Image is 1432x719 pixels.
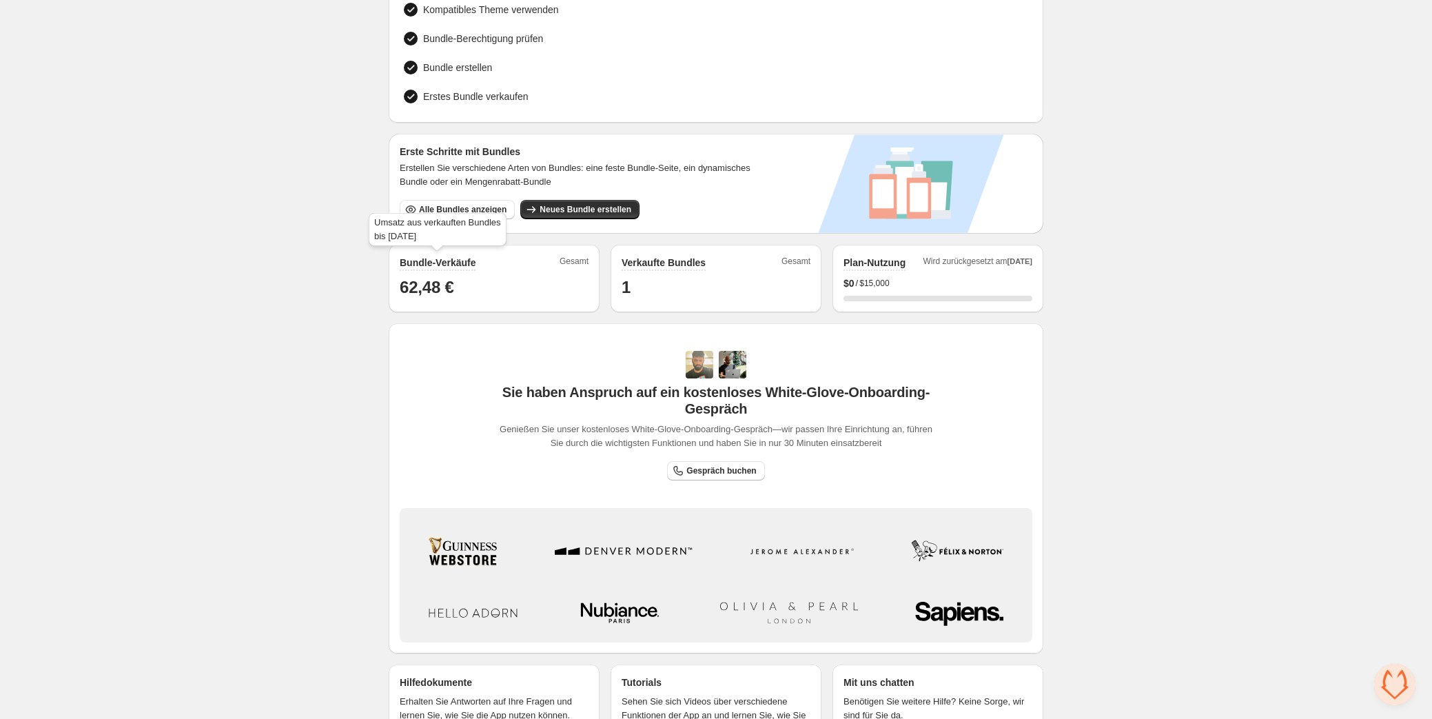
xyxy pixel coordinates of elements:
span: Erstellen Sie verschiedene Arten von Bundles: eine feste Bundle-Seite, ein dynamisches Bundle ode... [400,161,781,189]
p: Tutorials [622,676,662,689]
a: Gespräch buchen [667,461,764,480]
span: Neues Bundle erstellen [540,204,631,215]
span: Kompatibles Theme verwenden [423,3,559,17]
h1: 62,48 € [400,276,589,298]
div: / [843,276,1032,290]
span: [DATE] [1007,257,1032,265]
h2: Plan-Nutzung [843,256,906,270]
span: Wird zurückgesetzt am [923,256,1032,271]
span: $ 0 [843,276,855,290]
span: Erstes Bundle verkaufen [423,90,529,103]
img: Adi [686,351,713,378]
span: Genießen Sie unser kostenloses White-Glove-Onboarding-Gespräch—wir passen Ihre Einrichtung an, fü... [495,423,938,450]
h2: Verkaufte Bundles [622,256,706,270]
p: Hilfedokumente [400,676,472,689]
h1: 1 [622,276,810,298]
p: Mit uns chatten [843,676,914,689]
span: Alle Bundles anzeigen [419,204,507,215]
span: Gesamt [781,256,810,271]
h3: Erste Schritte mit Bundles [400,145,781,159]
button: Neues Bundle erstellen [520,200,640,219]
span: Sie haben Anspruch auf ein kostenloses White-Glove-Onboarding-Gespräch [495,384,938,417]
span: Bundle erstellen [423,61,492,74]
div: Chat öffnen [1374,664,1415,705]
h2: Bundle-Verkäufe [400,256,475,270]
span: Bundle-Berechtigung prüfen [423,32,543,45]
img: Prakhar [719,351,746,378]
span: Gesamt [560,256,589,271]
span: Gespräch buchen [686,465,756,476]
span: $15,000 [859,278,889,289]
button: Alle Bundles anzeigen [400,200,515,219]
